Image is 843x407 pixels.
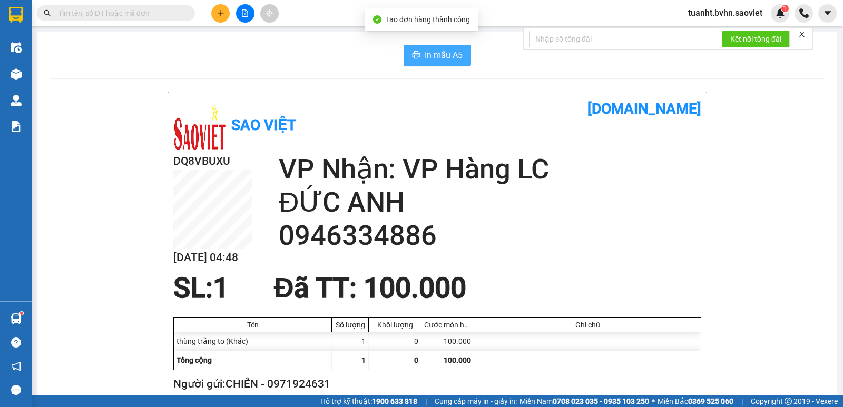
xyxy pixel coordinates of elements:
span: ⚪️ [652,399,655,403]
b: Sao Việt [231,116,296,134]
img: warehouse-icon [11,313,22,324]
h2: VP Nhận: VP Hàng LC [279,153,701,186]
div: Khối lượng [371,321,418,329]
span: 100.000 [444,356,471,364]
span: copyright [785,398,792,405]
div: 100.000 [421,332,474,351]
h2: ĐỨC ANH [279,186,701,219]
strong: 0708 023 035 - 0935 103 250 [553,397,649,405]
span: Miền Nam [519,395,649,407]
span: Tạo đơn hàng thành công [386,15,470,24]
button: aim [260,4,279,23]
div: Số lượng [335,321,366,329]
span: SL: [173,272,213,304]
div: 1 [332,332,369,351]
span: Hỗ trợ kỹ thuật: [320,395,417,407]
span: Tổng cộng [177,356,212,364]
strong: 1900 633 818 [372,397,417,405]
span: Kết nối tổng đài [730,33,781,45]
input: Nhập số tổng đài [529,31,713,47]
h2: DQ8VBUXU [173,153,252,170]
button: caret-down [818,4,837,23]
span: | [741,395,743,407]
button: printerIn mẫu A5 [404,45,471,66]
button: plus [211,4,230,23]
span: search [44,9,51,17]
img: warehouse-icon [11,95,22,106]
div: Cước món hàng [424,321,471,329]
span: | [425,395,427,407]
span: plus [217,9,224,17]
span: 1 [361,356,366,364]
strong: 0369 525 060 [688,397,733,405]
b: [DOMAIN_NAME] [587,100,701,117]
span: tuanht.bvhn.saoviet [680,6,771,19]
div: Ghi chú [477,321,698,329]
img: logo-vxr [9,7,23,23]
sup: 1 [20,312,23,315]
span: aim [266,9,273,17]
button: Kết nối tổng đài [722,31,790,47]
sup: 1 [781,5,789,12]
span: Đã TT : 100.000 [273,272,466,304]
img: phone-icon [799,8,809,18]
h2: 0946334886 [279,219,701,252]
div: 0 [369,332,421,351]
h2: Người gửi: CHIẾN - 0971924631 [173,375,697,393]
span: In mẫu A5 [425,48,463,62]
span: message [11,385,21,395]
button: file-add [236,4,254,23]
span: notification [11,361,21,371]
div: Tên [177,321,329,329]
span: file-add [241,9,249,17]
span: Miền Bắc [658,395,733,407]
span: 1 [783,5,787,12]
input: Tìm tên, số ĐT hoặc mã đơn [58,7,182,19]
span: printer [412,51,420,61]
span: 0 [414,356,418,364]
h2: [DATE] 04:48 [173,249,252,266]
span: close [798,31,806,38]
span: Cung cấp máy in - giấy in: [435,395,517,407]
img: icon-new-feature [776,8,785,18]
img: warehouse-icon [11,68,22,80]
div: thùng trắng to (Khác) [174,332,332,351]
span: check-circle [373,15,381,24]
img: warehouse-icon [11,42,22,53]
img: solution-icon [11,121,22,132]
span: caret-down [823,8,832,18]
img: logo.jpg [173,100,226,153]
span: 1 [213,272,229,304]
span: question-circle [11,337,21,348]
